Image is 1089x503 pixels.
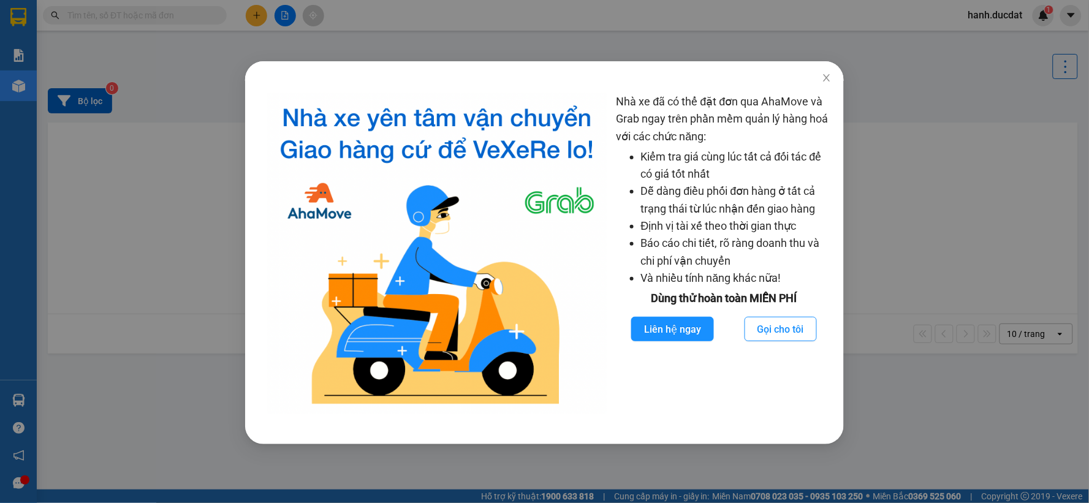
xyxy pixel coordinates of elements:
[641,270,832,287] li: Và nhiều tính năng khác nữa!
[757,322,804,337] span: Gọi cho tôi
[822,73,832,83] span: close
[745,317,817,341] button: Gọi cho tôi
[641,183,832,217] li: Dễ dàng điều phối đơn hàng ở tất cả trạng thái từ lúc nhận đến giao hàng
[267,93,607,414] img: logo
[810,61,844,96] button: Close
[631,317,714,341] button: Liên hệ ngay
[617,93,832,414] div: Nhà xe đã có thể đặt đơn qua AhaMove và Grab ngay trên phần mềm quản lý hàng hoá với các chức năng:
[644,322,701,337] span: Liên hệ ngay
[641,217,832,235] li: Định vị tài xế theo thời gian thực
[641,148,832,183] li: Kiểm tra giá cùng lúc tất cả đối tác để có giá tốt nhất
[641,235,832,270] li: Báo cáo chi tiết, rõ ràng doanh thu và chi phí vận chuyển
[617,290,832,307] div: Dùng thử hoàn toàn MIỄN PHÍ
